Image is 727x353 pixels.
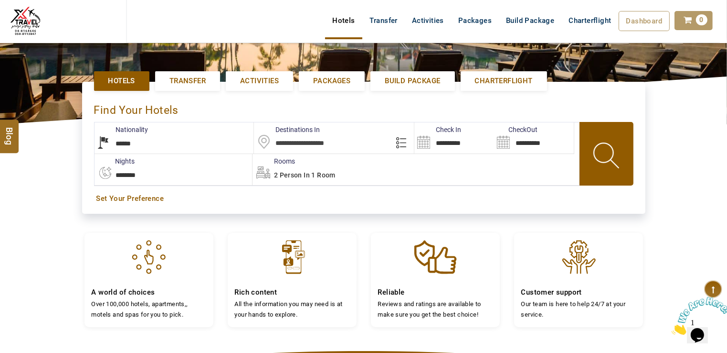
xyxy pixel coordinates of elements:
[385,76,440,86] span: Build Package
[274,171,336,179] span: 2 Person in 1 Room
[313,76,350,86] span: Packages
[96,194,631,204] a: Set Your Preference
[499,11,561,30] a: Build Package
[414,125,461,134] label: Check In
[226,71,293,91] a: Activities
[569,16,611,25] span: Charterflight
[696,14,707,25] span: 0
[235,299,349,320] p: All the information you may need is at your hands to explore.
[4,4,8,12] span: 1
[235,288,349,297] h4: Rich content
[494,125,537,134] label: CheckOut
[240,76,279,86] span: Activities
[92,288,206,297] h4: A world of choices
[95,125,148,134] label: Nationality
[626,17,663,25] span: Dashboard
[94,71,149,91] a: Hotels
[94,94,633,122] div: Find Your Hotels
[521,288,636,297] h4: Customer support
[405,11,451,30] a: Activities
[561,11,618,30] a: Charterflight
[325,11,362,30] a: Hotels
[494,122,574,154] input: Search
[299,71,365,91] a: Packages
[521,299,636,320] p: Our team is here to help 24/7 at your service.
[254,125,320,134] label: Destinations In
[475,76,533,86] span: Charterflight
[253,156,295,166] label: Rooms
[378,288,493,297] h4: Reliable
[378,299,493,320] p: Reviews and ratings are available to make sure you get the best choice!
[92,299,206,320] p: Over 100,000 hotels, apartments,, motels and spas for you to pick.
[668,293,727,339] iframe: chat widget
[451,11,499,30] a: Packages
[94,156,135,166] label: nights
[155,71,220,91] a: Transfer
[362,11,405,30] a: Transfer
[4,4,63,42] img: Chat attention grabber
[370,71,454,91] a: Build Package
[3,127,16,135] span: Blog
[108,76,135,86] span: Hotels
[169,76,206,86] span: Transfer
[7,4,43,40] img: The Royal Line Holidays
[674,11,713,30] a: 0
[461,71,547,91] a: Charterflight
[414,122,494,154] input: Search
